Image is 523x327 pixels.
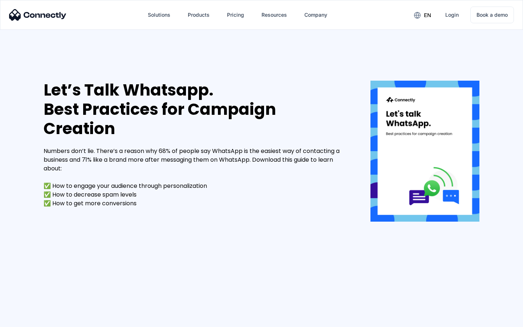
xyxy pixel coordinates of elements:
div: Pricing [227,10,244,20]
div: Login [445,10,459,20]
a: Book a demo [470,7,514,23]
aside: Language selected: English [7,314,44,324]
div: Company [304,10,327,20]
div: Products [188,10,210,20]
div: Solutions [142,6,176,24]
div: en [424,10,431,20]
div: Resources [256,6,293,24]
ul: Language list [15,314,44,324]
div: Company [299,6,333,24]
div: Resources [261,10,287,20]
a: Pricing [221,6,250,24]
a: Login [439,6,465,24]
div: en [408,9,437,20]
div: Products [182,6,215,24]
div: Let’s Talk Whatsapp. Best Practices for Campaign Creation [44,81,349,138]
img: Connectly Logo [9,9,66,21]
div: Solutions [148,10,170,20]
div: Numbers don’t lie. There’s a reason why 68% of people say WhatsApp is the easiest way of contacti... [44,147,349,208]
